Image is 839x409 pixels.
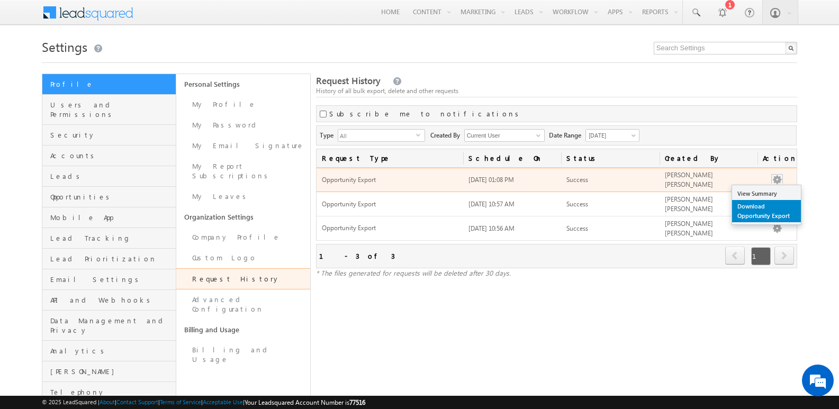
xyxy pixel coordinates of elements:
[42,38,87,55] span: Settings
[586,131,636,140] span: [DATE]
[176,115,310,135] a: My Password
[42,146,176,166] a: Accounts
[468,224,515,232] span: [DATE] 10:56 AM
[322,200,458,209] span: Opportunity Export
[176,186,310,207] a: My Leaves
[316,268,511,277] span: * The files generated for requests will be deleted after 30 days.
[50,346,173,356] span: Analytics
[42,290,176,311] a: API and Webhooks
[463,149,561,167] a: Schedule On
[42,249,176,269] a: Lead Prioritization
[42,187,176,207] a: Opportunities
[42,397,365,407] span: © 2025 LeadSquared | | | | |
[320,129,338,140] span: Type
[732,200,801,222] a: Download Opportunity Export
[50,100,173,119] span: Users and Permissions
[585,129,639,142] a: [DATE]
[50,171,173,181] span: Leads
[50,213,173,222] span: Mobile App
[50,316,173,335] span: Data Management and Privacy
[50,233,173,243] span: Lead Tracking
[176,248,310,268] a: Custom Logo
[176,135,310,156] a: My Email Signature
[549,129,585,140] span: Date Range
[329,109,522,119] label: Subscribe me to notifications
[50,130,173,140] span: Security
[176,320,310,340] a: Billing and Usage
[245,398,365,406] span: Your Leadsquared Account Number is
[100,398,115,405] a: About
[50,79,173,89] span: Profile
[42,382,176,403] a: Telephony
[468,176,514,184] span: [DATE] 01:08 PM
[464,129,545,142] input: Type to Search
[316,86,797,96] div: History of all bulk export, delete and other requests
[757,149,797,167] span: Actions
[530,130,544,141] a: Show All Items
[732,187,801,200] a: View Summary
[50,275,173,284] span: Email Settings
[317,149,464,167] a: Request Type
[566,176,588,184] span: Success
[176,289,310,320] a: Advanced Configuration
[176,207,310,227] a: Organization Settings
[319,250,395,262] div: 1 - 3 of 3
[322,224,458,233] span: Opportunity Export
[42,166,176,187] a: Leads
[774,248,794,265] a: next
[50,295,173,305] span: API and Webhooks
[725,247,745,265] span: prev
[50,192,173,202] span: Opportunities
[430,129,464,140] span: Created By
[203,398,243,405] a: Acceptable Use
[660,149,757,167] a: Created By
[349,398,365,406] span: 77516
[50,387,173,397] span: Telephony
[338,130,416,141] span: All
[338,129,425,142] div: All
[42,311,176,341] a: Data Management and Privacy
[42,341,176,361] a: Analytics
[42,125,176,146] a: Security
[50,151,173,160] span: Accounts
[50,367,173,376] span: [PERSON_NAME]
[42,207,176,228] a: Mobile App
[42,361,176,382] a: [PERSON_NAME]
[561,149,659,167] a: Status
[42,269,176,290] a: Email Settings
[322,176,458,185] span: Opportunity Export
[176,268,310,289] a: Request History
[665,171,713,188] span: [PERSON_NAME] [PERSON_NAME]
[416,132,425,137] span: select
[116,398,158,405] a: Contact Support
[176,94,310,115] a: My Profile
[725,248,745,265] a: prev
[751,247,771,265] span: 1
[176,340,310,370] a: Billing and Usage
[42,228,176,249] a: Lead Tracking
[160,398,201,405] a: Terms of Service
[176,74,310,94] a: Personal Settings
[50,254,173,263] span: Lead Prioritization
[665,195,713,213] span: [PERSON_NAME] [PERSON_NAME]
[665,220,713,237] span: [PERSON_NAME] [PERSON_NAME]
[468,200,515,208] span: [DATE] 10:57 AM
[42,95,176,125] a: Users and Permissions
[654,42,797,54] input: Search Settings
[774,247,794,265] span: next
[176,227,310,248] a: Company Profile
[316,75,381,87] span: Request History
[566,224,588,232] span: Success
[176,156,310,186] a: My Report Subscriptions
[566,200,588,208] span: Success
[42,74,176,95] a: Profile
